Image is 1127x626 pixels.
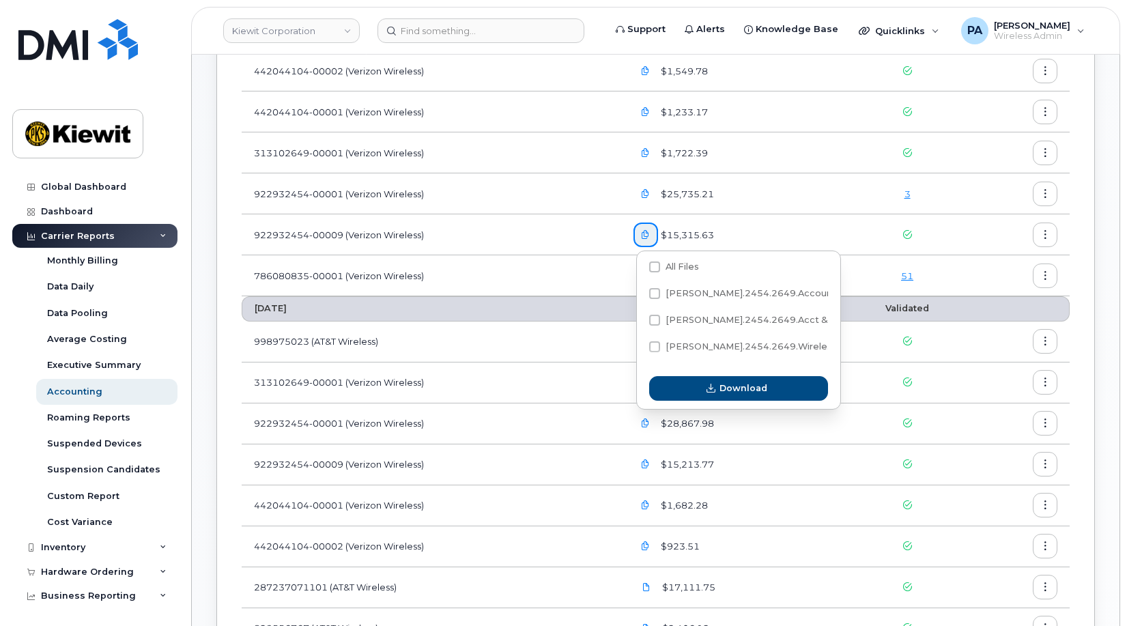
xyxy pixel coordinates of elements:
[242,322,621,362] td: 998975023 (AT&T Wireless)
[606,16,675,43] a: Support
[967,23,982,39] span: PA
[242,91,621,132] td: 442044104-00001 (Verizon Wireless)
[242,255,621,296] td: 786080835-00001 (Verizon Wireless)
[952,17,1094,44] div: Paul Andrews
[242,296,621,321] th: [DATE]
[666,341,846,352] span: [PERSON_NAME].2454.2649.Wirele...txt
[658,106,708,119] span: $1,233.17
[649,317,828,328] span: Kiewit.2454.2649.Acct & Wireless Charges Detail Summary Usage_202509.txt
[633,330,659,354] a: Kiewit.998975023_20250808_F.pdf
[658,147,708,160] span: $1,722.39
[627,23,666,36] span: Support
[658,458,714,471] span: $15,213.77
[658,540,700,553] span: $923.51
[242,567,621,608] td: 287237071101 (AT&T Wireless)
[242,362,621,403] td: 313102649-00001 (Verizon Wireless)
[242,485,621,526] td: 442044104-00001 (Verizon Wireless)
[734,16,848,43] a: Knowledge Base
[242,51,621,91] td: 442044104-00002 (Verizon Wireless)
[242,403,621,444] td: 922932454-00001 (Verizon Wireless)
[658,65,708,78] span: $1,549.78
[904,188,911,199] a: 3
[875,25,925,36] span: Quicklinks
[1068,567,1117,616] iframe: Messenger Launcher
[666,288,851,298] span: [PERSON_NAME].2454.2649.Accoun...txt
[242,526,621,567] td: 442044104-00002 (Verizon Wireless)
[649,376,828,401] button: Download
[666,261,699,272] span: All Files
[633,575,659,599] a: Kiewit.287237071101_20250802_F.pdf
[377,18,584,43] input: Find something...
[633,303,690,313] span: Total
[756,23,838,36] span: Knowledge Base
[666,315,846,325] span: [PERSON_NAME].2454.2649.Acct &...txt
[242,214,621,255] td: 922932454-00009 (Verizon Wireless)
[649,291,828,301] span: Kiewit.2454.2649.Account & Wireless Summary_202509.txt
[994,31,1070,42] span: Wireless Admin
[696,23,725,36] span: Alerts
[242,132,621,173] td: 313102649-00001 (Verizon Wireless)
[658,229,714,242] span: $15,315.63
[849,17,949,44] div: Quicklinks
[659,581,715,594] span: $17,111.75
[658,188,714,201] span: $25,735.21
[719,382,767,395] span: Download
[649,344,828,354] span: Kiewit.2454.2649.Wireless Usage Detail_202509.txt
[242,444,621,485] td: 922932454-00009 (Verizon Wireless)
[994,20,1070,31] span: [PERSON_NAME]
[675,16,734,43] a: Alerts
[658,499,708,512] span: $1,682.28
[223,18,360,43] a: Kiewit Corporation
[242,173,621,214] td: 922932454-00001 (Verizon Wireless)
[841,296,974,321] th: Validated
[901,270,913,281] a: 51
[658,417,714,430] span: $28,867.98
